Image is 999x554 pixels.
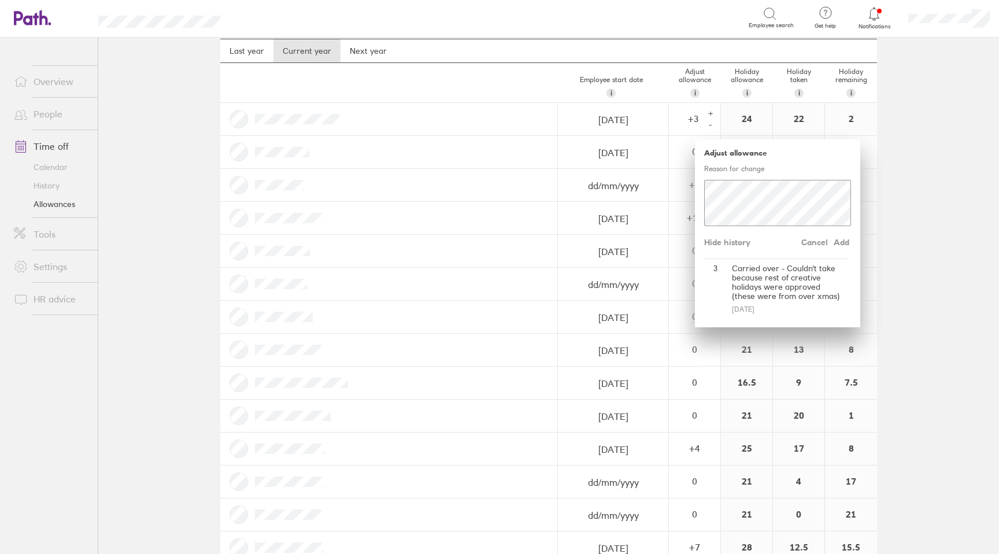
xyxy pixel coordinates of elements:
[5,195,98,213] a: Allowances
[558,136,668,169] input: dd/mm/yyyy
[721,433,772,465] div: 25
[5,70,98,93] a: Overview
[558,104,668,136] input: dd/mm/yyyy
[721,334,772,366] div: 21
[825,367,877,399] div: 7.5
[801,233,828,252] button: Cancel
[669,179,720,190] div: + 9
[669,344,720,354] div: 0
[669,212,720,223] div: + 10
[694,88,696,98] span: i
[558,301,668,334] input: dd/mm/yyyy
[669,278,720,289] div: 0
[856,6,893,30] a: Notifications
[669,311,720,322] div: 0
[5,102,98,125] a: People
[5,255,98,278] a: Settings
[773,466,824,498] div: 4
[721,103,772,135] div: 24
[669,245,720,256] div: 0
[558,235,668,268] input: dd/mm/yyyy
[798,88,800,98] span: i
[558,169,668,202] input: dd/mm/yyyy
[806,23,844,29] span: Get help
[5,223,98,246] a: Tools
[558,433,668,466] input: dd/mm/yyyy
[220,39,273,62] a: Last year
[721,498,772,531] div: 21
[553,71,669,102] div: Employee start date
[704,233,750,252] button: Hide history
[558,202,668,235] input: dd/mm/yyyy
[721,63,773,102] div: Holiday allowance
[832,233,851,252] span: Add
[749,22,794,29] span: Employee search
[273,39,341,62] a: Current year
[669,113,704,124] div: + 3
[721,466,772,498] div: 21
[773,400,824,432] div: 20
[721,367,772,399] div: 16.5
[850,88,852,98] span: i
[773,63,825,102] div: Holiday taken
[706,120,715,130] div: -
[828,233,851,252] button: Add
[825,103,877,135] div: 2
[773,334,824,366] div: 13
[669,146,720,157] div: 0
[558,268,668,301] input: dd/mm/yyyy
[669,542,720,552] div: + 7
[669,63,721,102] div: Adjust allowance
[669,509,720,519] div: 0
[5,135,98,158] a: Time off
[825,63,877,102] div: Holiday remaining
[669,443,720,453] div: + 4
[341,39,396,62] a: Next year
[5,287,98,311] a: HR advice
[773,498,824,531] div: 0
[727,259,849,305] div: Carried over - Couldn't take because rest of creative holidays were approved (these were from ove...
[669,476,720,486] div: 0
[5,176,98,195] a: History
[825,433,877,465] div: 8
[669,377,720,387] div: 0
[825,400,877,432] div: 1
[610,88,612,98] span: i
[704,149,851,157] h5: Adjust allowance
[825,498,877,531] div: 21
[251,12,281,23] div: Search
[746,88,748,98] span: i
[5,158,98,176] a: Calendar
[773,367,824,399] div: 9
[704,164,851,173] p: Reason for change
[558,367,668,400] input: dd/mm/yyyy
[721,400,772,432] div: 21
[558,400,668,433] input: dd/mm/yyyy
[669,410,720,420] div: 0
[825,466,877,498] div: 17
[558,466,668,498] input: dd/mm/yyyy
[773,103,824,135] div: 22
[558,499,668,531] input: dd/mm/yyyy
[856,23,893,30] span: Notifications
[706,109,715,118] div: +
[558,334,668,367] input: dd/mm/yyyy
[773,433,824,465] div: 17
[825,334,877,366] div: 8
[704,258,727,318] div: 3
